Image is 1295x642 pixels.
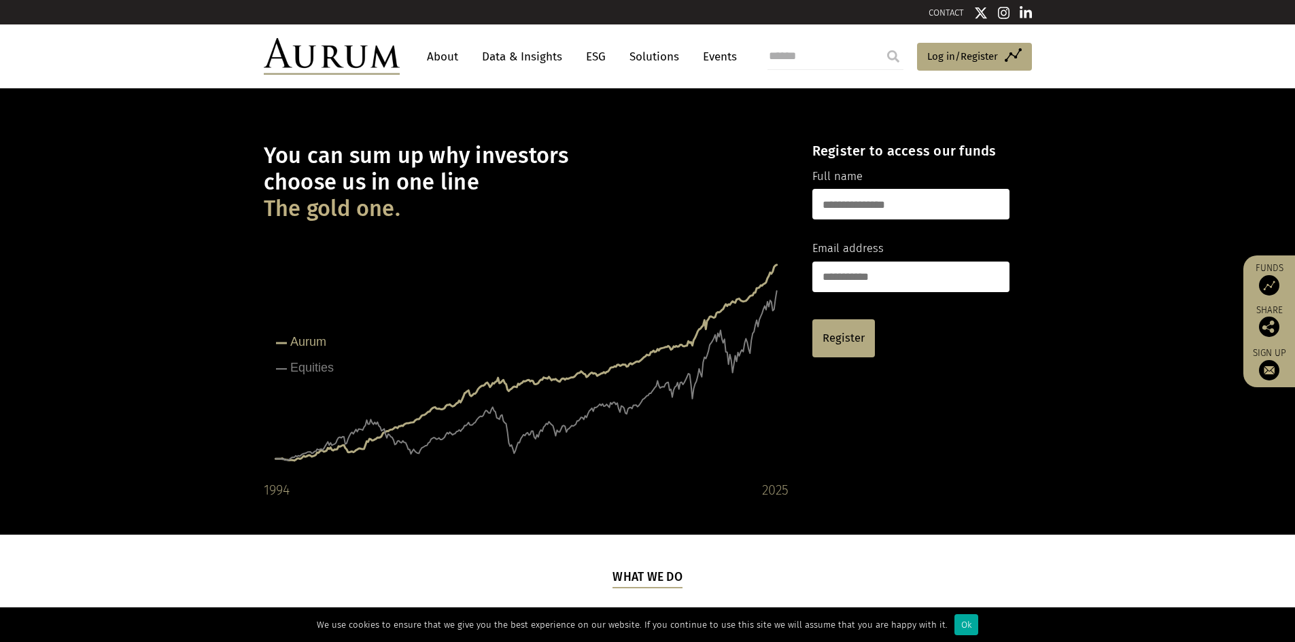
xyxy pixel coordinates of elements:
a: Log in/Register [917,43,1032,71]
a: Data & Insights [475,44,569,69]
a: Funds [1250,262,1288,296]
input: Submit [880,43,907,70]
h4: Register to access our funds [812,143,1009,159]
img: Sign up to our newsletter [1259,360,1279,380]
a: About [420,44,465,69]
a: CONTACT [929,7,964,18]
tspan: Aurum [290,335,326,349]
h5: What we do [612,569,683,588]
a: Register [812,319,875,357]
a: Sign up [1250,347,1288,380]
label: Full name [812,168,863,185]
div: Share [1250,306,1288,337]
a: ESG [579,44,612,69]
a: Solutions [623,44,686,69]
img: Aurum [264,38,400,75]
img: Instagram icon [998,6,1010,20]
div: 1994 [264,479,290,501]
div: 2025 [762,479,789,501]
span: The gold one. [264,196,400,222]
img: Twitter icon [974,6,988,20]
label: Email address [812,240,884,257]
div: Ok [954,614,978,635]
span: Log in/Register [927,48,998,65]
h1: You can sum up why investors choose us in one line [264,143,789,222]
img: Linkedin icon [1020,6,1032,20]
a: Events [696,44,737,69]
img: Access Funds [1259,275,1279,296]
tspan: Equities [290,361,334,374]
img: Share this post [1259,317,1279,337]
